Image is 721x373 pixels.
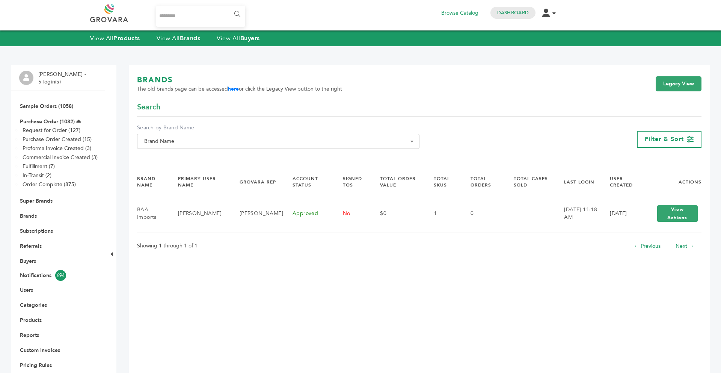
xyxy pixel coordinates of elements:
[20,362,52,369] a: Pricing Rules
[141,136,415,147] span: Brand Name
[504,169,555,195] th: Total Cases Sold
[137,241,198,250] p: Showing 1 through 1 of 1
[23,154,98,161] a: Commercial Invoice Created (3)
[217,34,260,42] a: View AllBuyers
[113,34,140,42] strong: Products
[23,172,51,179] a: In-Transit (2)
[283,169,333,195] th: Account Status
[23,127,80,134] a: Request for Order (127)
[169,169,230,195] th: Primary User Name
[137,102,160,112] span: Search
[20,103,73,110] a: Sample Orders (1058)
[20,347,60,354] a: Custom Invoices
[137,195,169,232] td: BAA Imports
[461,195,505,232] td: 0
[230,169,283,195] th: Grovara Rep
[90,34,140,42] a: View AllProducts
[461,169,505,195] th: Total Orders
[645,135,684,143] span: Filter & Sort
[371,169,424,195] th: Total Order Value
[555,169,600,195] th: Last Login
[424,169,461,195] th: Total SKUs
[676,243,694,250] a: Next →
[283,195,333,232] td: Approved
[600,169,644,195] th: User Created
[644,169,701,195] th: Actions
[156,6,245,27] input: Search...
[240,34,260,42] strong: Buyers
[20,270,97,281] a: Notifications694
[20,118,75,125] a: Purchase Order (1032)
[657,205,698,222] button: View Actions
[424,195,461,232] td: 1
[20,197,53,205] a: Super Brands
[137,134,419,149] span: Brand Name
[20,227,53,235] a: Subscriptions
[23,181,76,188] a: Order Complete (875)
[20,332,39,339] a: Reports
[20,302,47,309] a: Categories
[371,195,424,232] td: $0
[169,195,230,232] td: [PERSON_NAME]
[23,136,92,143] a: Purchase Order Created (15)
[19,71,33,85] img: profile.png
[20,317,42,324] a: Products
[137,75,342,85] h1: BRANDS
[180,34,200,42] strong: Brands
[600,195,644,232] td: [DATE]
[157,34,201,42] a: View AllBrands
[20,258,36,265] a: Buyers
[333,195,371,232] td: No
[20,287,33,294] a: Users
[656,76,701,91] a: Legacy View
[497,9,529,16] a: Dashboard
[55,270,66,281] span: 694
[20,243,42,250] a: Referrals
[555,195,600,232] td: [DATE] 11:18 AM
[23,163,55,170] a: Fulfillment (7)
[23,145,91,152] a: Proforma Invoice Created (3)
[228,85,239,92] a: here
[137,124,419,132] label: Search by Brand Name
[441,9,478,17] a: Browse Catalog
[38,71,88,85] li: [PERSON_NAME] - 5 login(s)
[137,169,169,195] th: Brand Name
[230,195,283,232] td: [PERSON_NAME]
[333,169,371,195] th: Signed TOS
[634,243,661,250] a: ← Previous
[137,85,342,93] span: The old brands page can be accessed or click the Legacy View button to the right
[20,212,37,220] a: Brands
